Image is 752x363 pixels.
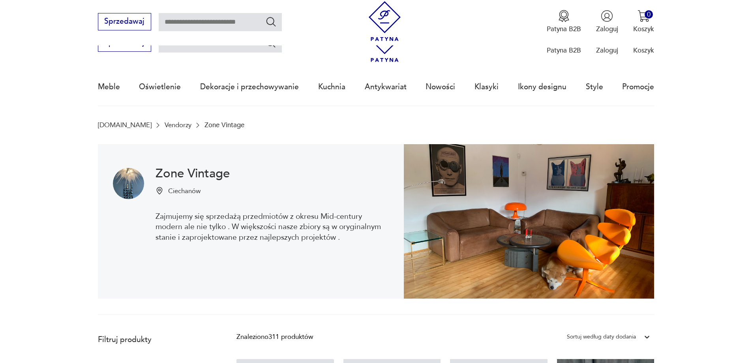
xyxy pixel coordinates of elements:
[596,46,618,55] p: Zaloguj
[98,40,151,47] a: Sprzedawaj
[596,10,618,34] button: Zaloguj
[265,16,277,27] button: Szukaj
[518,69,566,105] a: Ikony designu
[547,10,581,34] button: Patyna B2B
[365,69,407,105] a: Antykwariat
[426,69,455,105] a: Nowości
[98,69,120,105] a: Meble
[200,69,299,105] a: Dekoracje i przechowywanie
[601,10,613,22] img: Ikonka użytkownika
[547,46,581,55] p: Patyna B2B
[596,24,618,34] p: Zaloguj
[622,69,654,105] a: Promocje
[98,19,151,25] a: Sprzedawaj
[318,69,345,105] a: Kuchnia
[558,10,570,22] img: Ikona medalu
[156,187,163,195] img: Ikonka pinezki mapy
[236,332,313,342] div: Znaleziono 311 produktów
[113,168,144,199] img: Zone Vintage
[98,13,151,30] button: Sprzedawaj
[156,211,389,243] p: Zajmujemy się sprzedażą przedmiotów z okresu Mid-century modern ale nie tylko . W większości nasz...
[404,144,654,299] img: Zone Vintage
[547,24,581,34] p: Patyna B2B
[139,69,181,105] a: Oświetlenie
[265,37,277,49] button: Szukaj
[567,332,636,342] div: Sortuj według daty dodania
[633,46,654,55] p: Koszyk
[98,121,152,129] a: [DOMAIN_NAME]
[98,335,214,345] p: Filtruj produkty
[586,69,603,105] a: Style
[474,69,499,105] a: Klasyki
[633,10,654,34] button: 0Koszyk
[638,10,650,22] img: Ikona koszyka
[633,24,654,34] p: Koszyk
[165,121,191,129] a: Vendorzy
[204,121,244,129] p: Zone Vintage
[645,10,653,19] div: 0
[365,1,405,41] img: Patyna - sklep z meblami i dekoracjami vintage
[547,10,581,34] a: Ikona medaluPatyna B2B
[156,168,389,179] h1: Zone Vintage
[168,187,201,196] p: Ciechanów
